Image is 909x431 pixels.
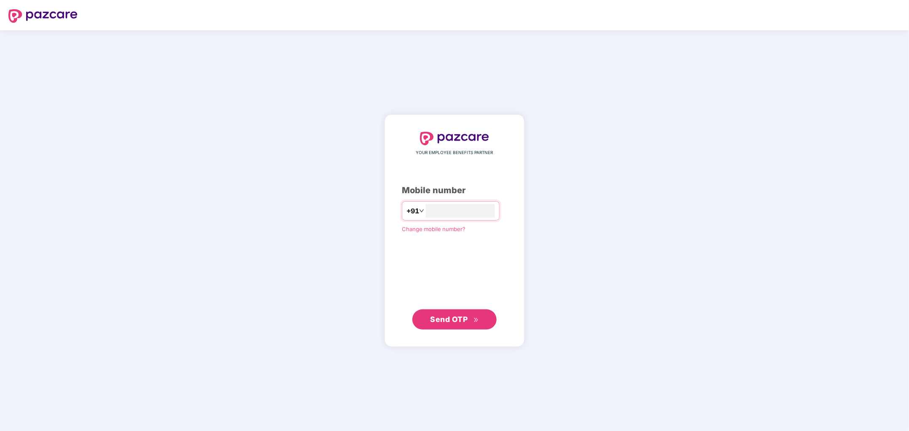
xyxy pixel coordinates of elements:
span: Send OTP [430,315,468,324]
span: +91 [406,206,419,216]
div: Mobile number [402,184,507,197]
span: double-right [473,317,479,323]
img: logo [8,9,78,23]
span: YOUR EMPLOYEE BENEFITS PARTNER [416,149,493,156]
a: Change mobile number? [402,226,465,232]
button: Send OTPdouble-right [412,309,497,330]
span: down [419,208,424,213]
img: logo [420,132,489,145]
